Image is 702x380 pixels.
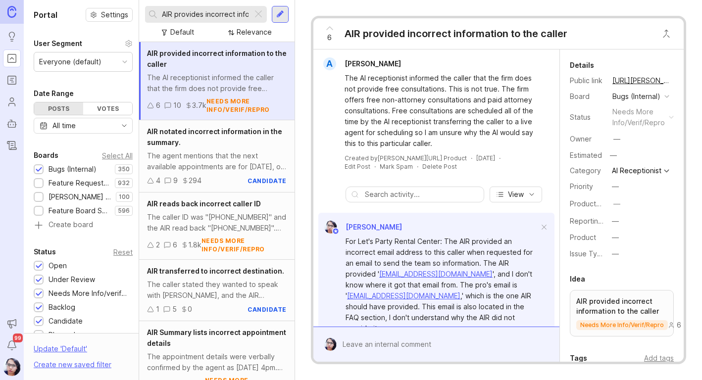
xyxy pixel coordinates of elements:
[49,178,110,189] div: Feature Requests (Internal)
[570,152,602,159] div: Estimated
[612,248,619,259] div: —
[147,127,282,146] span: AIR notated incorrect information in the summary.
[3,71,21,89] a: Roadmaps
[49,191,111,202] div: [PERSON_NAME] (Public)
[345,27,567,41] div: AIR provided incorrect information to the caller
[39,56,101,67] div: Everyone (default)
[612,167,661,174] div: AI Receptionist
[139,42,295,120] a: AIR provided incorrect information to the callerThe AI receptionist informed the caller that the ...
[206,97,287,114] div: needs more info/verif/repro
[139,260,295,321] a: AIR transferred to incorrect destination.The caller stated they wanted to speak with [PERSON_NAME...
[570,112,604,123] div: Status
[118,207,130,215] p: 596
[7,6,16,17] img: Canny Home
[490,187,542,202] button: View
[345,154,467,162] div: Created by [PERSON_NAME][URL] Product
[147,49,287,68] span: AIR provided incorrect information to the caller
[570,290,674,336] a: AIR provided incorrect information to the callerneeds more info/verif/repro6
[248,177,287,185] div: candidate
[113,249,133,255] div: Reset
[570,217,623,225] label: Reporting Team
[139,192,295,260] a: AIR reads back incorrect caller IDThe caller ID was "[PHONE_NUMBER]" and the AIR read back "[PHON...
[49,302,75,313] div: Backlog
[345,162,370,171] div: Edit Post
[612,232,619,243] div: —
[83,102,132,115] div: Votes
[607,149,620,162] div: —
[147,212,287,234] div: The caller ID was "[PHONE_NUMBER]" and the AIR read back "[PHONE_NUMBER]". The caller asked the A...
[189,175,201,186] div: 294
[52,120,76,131] div: All time
[576,296,667,316] p: AIR provided incorrect information to the caller
[668,322,681,329] div: 6
[422,162,457,171] div: Delete Post
[147,199,261,208] span: AIR reads back incorrect caller ID
[346,223,402,231] span: [PERSON_NAME]
[570,165,604,176] div: Category
[147,351,287,373] div: The appointment details were verbally confirmed by the agent as [DATE] 4pm. The AIR Summary inclu...
[324,338,337,351] img: Pamela Cervantes
[192,100,206,111] div: 3.7k
[570,182,593,190] label: Priority
[612,106,665,128] div: needs more info/verif/repro
[380,162,413,171] button: Mark Spam
[49,205,110,216] div: Feature Board Sandbox [DATE]
[156,100,160,111] div: 6
[3,358,21,376] button: Pamela Cervantes
[324,221,337,234] img: Pamela Cervantes
[147,279,287,301] div: The caller stated they wanted to speak with [PERSON_NAME], and the AIR recognized the name and no...
[656,24,676,44] button: Close button
[173,100,181,111] div: 10
[570,352,587,364] div: Tags
[156,304,159,315] div: 1
[139,120,295,192] a: AIR notated incorrect information in the summary.The agent mentions that the next available appoi...
[317,57,409,70] a: A[PERSON_NAME]
[34,88,74,99] div: Date Range
[49,316,83,327] div: Candidate
[508,190,524,199] span: View
[346,236,539,334] div: For Let's Party Rental Center: The AIR provided an incorrect email address to this caller when re...
[610,197,623,210] button: ProductboardID
[3,137,21,154] a: Changelog
[172,304,177,315] div: 5
[34,343,87,359] div: Update ' Default '
[3,336,21,354] button: Notifications
[49,288,128,299] div: Needs More Info/verif/repro
[34,221,133,230] a: Create board
[34,359,111,370] div: Create new saved filter
[612,91,660,102] div: Bugs (Internal)
[347,291,460,300] a: [EMAIL_ADDRESS][DOMAIN_NAME]
[570,233,596,241] label: Product
[374,162,376,171] div: ·
[327,32,332,43] span: 6
[3,93,21,111] a: Users
[476,154,495,162] time: [DATE]
[49,260,67,271] div: Open
[499,154,501,162] div: ·
[570,273,585,285] div: Idea
[570,249,606,258] label: Issue Type
[318,221,402,234] a: Pamela Cervantes[PERSON_NAME]
[644,353,674,364] div: Add tags
[3,28,21,46] a: Ideas
[570,75,604,86] div: Public link
[147,150,287,172] div: The agent mentions that the next available appointments are for [DATE], or [DATE]. However, in th...
[237,27,272,38] div: Relevance
[188,239,201,250] div: 1.8k
[365,189,479,200] input: Search activity...
[34,149,58,161] div: Boards
[570,199,622,208] label: ProductboardID
[86,8,133,22] button: Settings
[3,115,21,133] a: Autopilot
[34,9,57,21] h1: Portal
[3,315,21,332] button: Announcements
[332,228,339,235] img: member badge
[3,49,21,67] a: Portal
[49,164,97,175] div: Bugs (Internal)
[476,154,495,162] a: [DATE]
[570,134,604,144] div: Owner
[147,328,286,347] span: AIR Summary lists incorrect appointment details
[345,59,401,68] span: [PERSON_NAME]
[147,267,284,275] span: AIR transferred to incorrect destination.
[156,175,160,186] div: 4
